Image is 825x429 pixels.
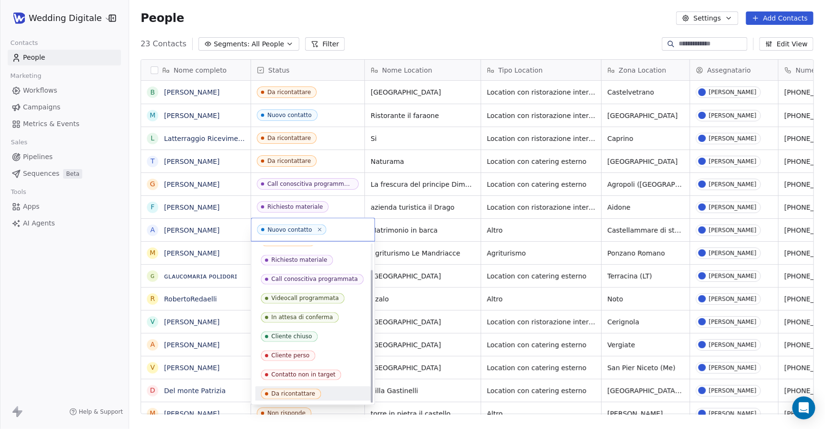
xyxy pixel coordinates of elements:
div: Cliente chiuso [272,333,312,340]
div: In attesa di conferma [272,314,333,321]
div: Call conoscitiva programmata [272,276,358,283]
div: Suggestions [255,214,371,402]
div: Da ricontattare [272,391,316,397]
div: Cliente perso [272,353,310,359]
div: Videocall programmata [272,295,339,302]
div: Nuovo contatto [268,226,312,233]
div: Contatto non in target [272,372,336,378]
div: Richiesto materiale [272,257,328,264]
